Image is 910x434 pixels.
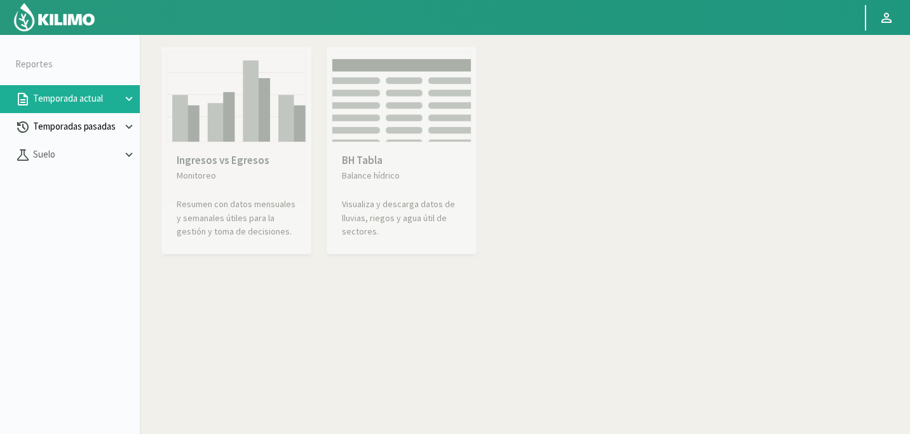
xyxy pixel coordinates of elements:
[327,47,477,254] kil-reports-card: in-progress-season-summary.HYDRIC_BALANCE_CHART_CARD.TITLE
[166,52,306,142] img: card thumbnail
[342,198,461,238] p: Visualiza y descarga datos de lluvias, riegos y agua útil de sectores.
[177,153,296,169] p: Ingresos vs Egresos
[31,119,122,134] p: Temporadas pasadas
[31,147,122,162] p: Suelo
[13,2,96,32] img: Kilimo
[177,198,296,238] p: Resumen con datos mensuales y semanales útiles para la gestión y toma de decisiones.
[342,169,461,182] p: Balance hídrico
[342,153,461,169] p: BH Tabla
[332,52,472,142] img: card thumbnail
[177,169,296,182] p: Monitoreo
[31,92,122,106] p: Temporada actual
[161,47,311,254] kil-reports-card: in-progress-season-summary.DYNAMIC_CHART_CARD.TITLE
